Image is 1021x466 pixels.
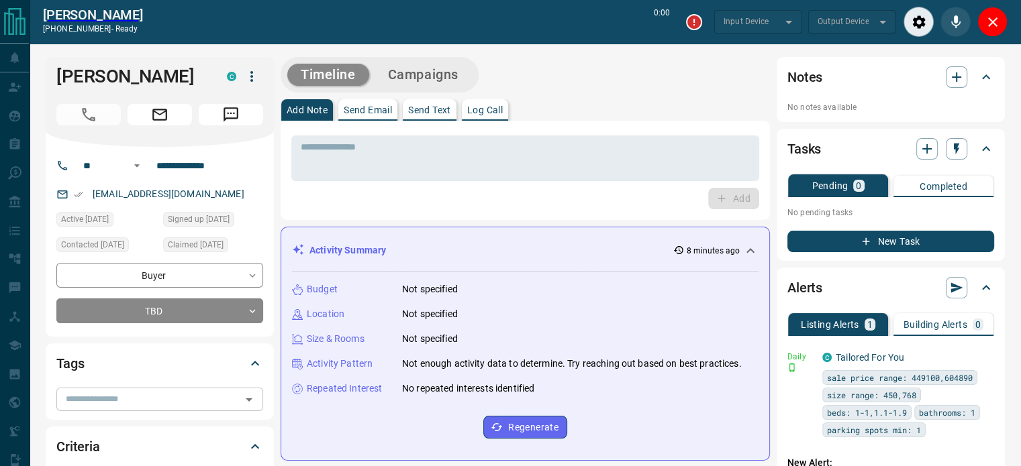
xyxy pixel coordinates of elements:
[168,238,224,251] span: Claimed [DATE]
[56,104,121,125] span: Call
[787,277,822,298] h2: Alerts
[827,371,973,384] span: sale price range: 449100,604890
[787,101,994,113] p: No notes available
[56,237,156,256] div: Fri Sep 05 2025
[287,105,328,115] p: Add Note
[801,320,859,329] p: Listing Alerts
[240,390,258,409] button: Open
[344,105,392,115] p: Send Email
[822,353,832,362] div: condos.ca
[787,66,822,88] h2: Notes
[483,416,567,439] button: Regenerate
[74,190,83,199] svg: Email Verified
[227,72,236,81] div: condos.ca
[307,382,382,396] p: Repeated Interest
[940,7,971,37] div: Mute
[856,181,861,190] p: 0
[654,7,670,37] p: 0:00
[56,347,263,380] div: Tags
[307,357,373,371] p: Activity Pattern
[43,23,143,35] p: [PHONE_NUMBER] -
[687,245,740,257] p: 8 minutes ago
[904,7,934,37] div: Audio Settings
[287,64,369,86] button: Timeline
[975,320,981,329] p: 0
[827,406,907,419] span: beds: 1-1,1.1-1.9
[787,61,994,93] div: Notes
[93,188,244,199] a: [EMAIL_ADDRESS][DOMAIN_NAME]
[56,436,100,457] h2: Criteria
[128,104,192,125] span: Email
[56,263,263,288] div: Buyer
[163,212,263,231] div: Wed Jul 14 2021
[292,238,759,263] div: Activity Summary8 minutes ago
[307,332,364,346] p: Size & Rooms
[812,181,848,190] p: Pending
[56,212,156,231] div: Sun Oct 12 2025
[402,382,534,396] p: No repeated interests identified
[827,388,916,402] span: size range: 450,768
[787,363,797,372] svg: Push Notification Only
[867,320,873,329] p: 1
[61,238,124,251] span: Contacted [DATE]
[309,243,386,257] p: Activity Summary
[56,430,263,463] div: Criteria
[168,213,230,226] span: Signed up [DATE]
[163,237,263,256] div: Wed Jul 14 2021
[919,406,975,419] span: bathrooms: 1
[787,351,814,363] p: Daily
[43,7,143,23] a: [PERSON_NAME]
[402,282,458,296] p: Not specified
[787,202,994,223] p: No pending tasks
[375,64,472,86] button: Campaigns
[787,272,994,304] div: Alerts
[787,231,994,252] button: New Task
[787,138,821,160] h2: Tasks
[402,357,742,371] p: Not enough activity data to determine. Try reaching out based on best practices.
[408,105,451,115] p: Send Text
[307,307,344,321] p: Location
[920,182,967,191] p: Completed
[977,7,1008,37] div: Close
[467,105,503,115] p: Log Call
[787,133,994,165] div: Tasks
[402,307,458,321] p: Not specified
[115,24,138,34] span: ready
[904,320,967,329] p: Building Alerts
[56,353,84,374] h2: Tags
[56,298,263,323] div: TBD
[56,66,207,87] h1: [PERSON_NAME]
[129,158,145,174] button: Open
[61,213,109,226] span: Active [DATE]
[827,423,921,436] span: parking spots min: 1
[199,104,263,125] span: Message
[836,352,904,363] a: Tailored For You
[402,332,458,346] p: Not specified
[307,282,338,296] p: Budget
